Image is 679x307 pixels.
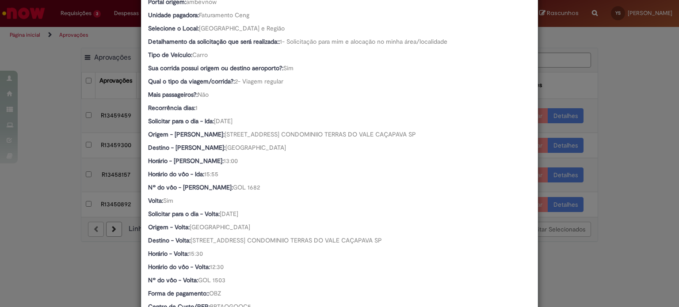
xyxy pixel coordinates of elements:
span: 15:55 [204,170,218,178]
b: Horário - Volta: [148,250,189,258]
span: 1- Solicitação para mim e alocação no minha área/localidade [280,38,447,45]
b: Destino - Volta: [148,236,191,244]
span: [GEOGRAPHIC_DATA] [225,144,286,152]
span: GOL 1682 [233,183,260,191]
span: 12:30 [210,263,224,271]
b: Recorrência dias: [148,104,195,112]
b: Destino - [PERSON_NAME]: [148,144,225,152]
b: Volta: [148,197,163,205]
b: Nº do vôo - Volta: [148,276,198,284]
span: 13:00 [224,157,238,165]
span: Sim [163,197,173,205]
b: Horário do vôo - Ida: [148,170,204,178]
span: [STREET_ADDRESS] CONDOMINIIO TERRAS DO VALE CAÇAPAVA SP [191,236,382,244]
b: Sua corrida possui origem ou destino aeroporto?: [148,64,283,72]
b: Selecione o Local: [148,24,199,32]
span: Sim [283,64,294,72]
span: [STREET_ADDRESS] CONDOMINIIO TERRAS DO VALE CAÇAPAVA SP [225,130,416,138]
span: [GEOGRAPHIC_DATA] [190,223,250,231]
span: 15:30 [189,250,203,258]
b: Horário - [PERSON_NAME]: [148,157,224,165]
span: [DATE] [220,210,238,218]
span: [GEOGRAPHIC_DATA] e Região [199,24,285,32]
span: Não [198,91,209,99]
b: Origem - [PERSON_NAME]: [148,130,225,138]
b: Tipo de Veículo: [148,51,192,59]
span: 2- Viagem regular [235,77,283,85]
b: Unidade pagadora: [148,11,199,19]
b: Horário do vôo - Volta: [148,263,210,271]
span: OBZ [209,289,221,297]
span: Carro [192,51,208,59]
span: GOL 1503 [198,276,225,284]
b: Mais passageiros?: [148,91,198,99]
span: 1 [195,104,198,112]
b: Detalhamento da solicitação que será realizada:: [148,38,280,45]
span: Faturamento Ceng [199,11,249,19]
span: [DATE] [214,117,233,125]
b: Nº do vôo - [PERSON_NAME]: [148,183,233,191]
b: Solicitar para o dia - Volta: [148,210,220,218]
b: Solicitar para o dia - Ida: [148,117,214,125]
b: Qual o tipo da viagem/corrida?: [148,77,235,85]
b: Origem - Volta: [148,223,190,231]
b: Forma de pagamento:: [148,289,209,297]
